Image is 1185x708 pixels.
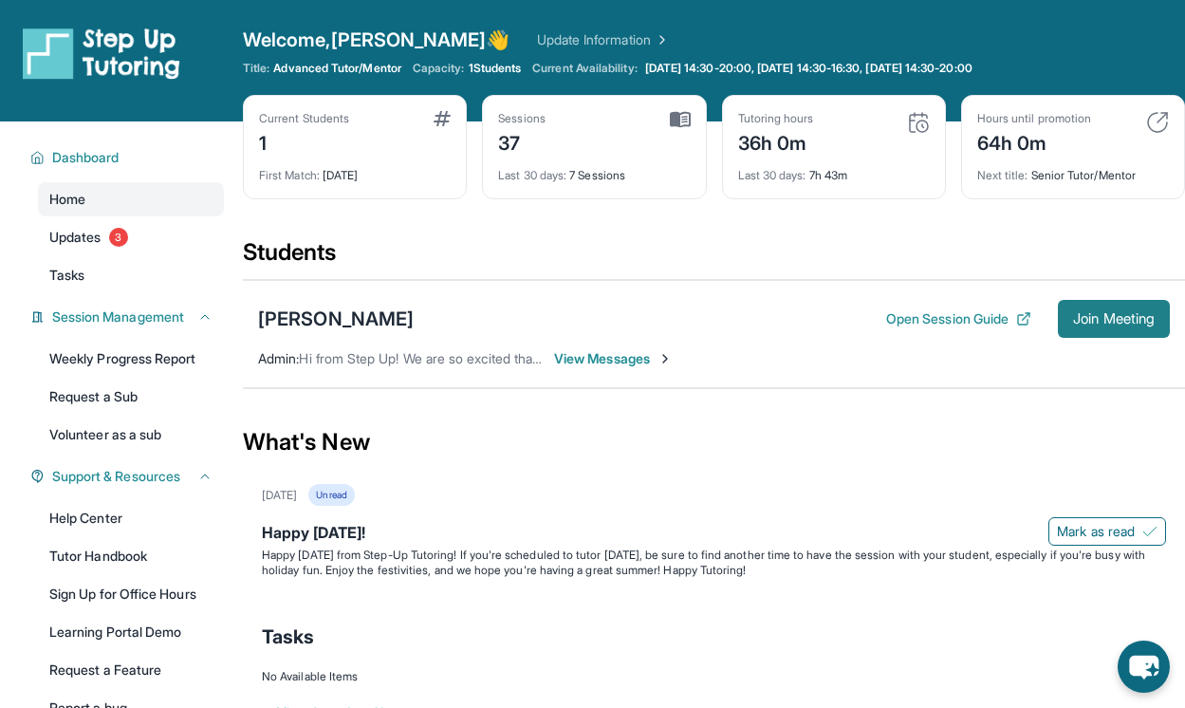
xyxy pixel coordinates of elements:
div: [PERSON_NAME] [258,306,414,332]
span: Advanced Tutor/Mentor [273,61,400,76]
span: Next title : [977,168,1028,182]
span: 1 Students [469,61,522,76]
div: 64h 0m [977,126,1091,157]
button: Join Meeting [1058,300,1170,338]
a: Tasks [38,258,224,292]
div: 37 [498,126,546,157]
span: Tasks [262,624,314,650]
a: Updates3 [38,220,224,254]
span: Current Availability: [532,61,637,76]
img: card [670,111,691,128]
div: Senior Tutor/Mentor [977,157,1169,183]
a: Request a Feature [38,653,224,687]
div: Unread [308,484,354,506]
span: Admin : [258,350,299,366]
a: Volunteer as a sub [38,418,224,452]
span: Last 30 days : [738,168,806,182]
img: Mark as read [1142,524,1157,539]
button: Dashboard [45,148,213,167]
a: Learning Portal Demo [38,615,224,649]
button: Open Session Guide [886,309,1031,328]
span: 3 [109,228,128,247]
span: Updates [49,228,102,247]
div: 1 [259,126,349,157]
p: Happy [DATE] from Step-Up Tutoring! If you're scheduled to tutor [DATE], be sure to find another ... [262,548,1166,578]
div: Tutoring hours [738,111,814,126]
img: card [434,111,451,126]
a: Sign Up for Office Hours [38,577,224,611]
div: 7h 43m [738,157,930,183]
button: Mark as read [1048,517,1166,546]
span: Support & Resources [52,467,180,486]
img: logo [23,27,180,80]
span: Mark as read [1057,522,1135,541]
img: Chevron Right [651,30,670,49]
button: Session Management [45,307,213,326]
div: Current Students [259,111,349,126]
div: [DATE] [259,157,451,183]
div: 36h 0m [738,126,814,157]
a: Help Center [38,501,224,535]
span: Last 30 days : [498,168,566,182]
button: chat-button [1118,641,1170,693]
span: Tasks [49,266,84,285]
div: [DATE] [262,488,297,503]
div: 7 Sessions [498,157,690,183]
div: Happy [DATE]! [262,521,1166,548]
div: What's New [243,401,1185,484]
a: Home [38,182,224,216]
img: card [1146,111,1169,134]
a: Update Information [537,30,670,49]
img: card [907,111,930,134]
span: [DATE] 14:30-20:00, [DATE] 14:30-16:30, [DATE] 14:30-20:00 [645,61,972,76]
span: Welcome, [PERSON_NAME] 👋 [243,27,510,53]
div: No Available Items [262,669,1166,684]
a: Request a Sub [38,380,224,414]
span: Title: [243,61,269,76]
img: Chevron-Right [657,351,673,366]
a: Tutor Handbook [38,539,224,573]
span: Home [49,190,85,209]
span: First Match : [259,168,320,182]
span: Capacity: [413,61,465,76]
span: Session Management [52,307,184,326]
div: Hours until promotion [977,111,1091,126]
div: Students [243,237,1185,279]
span: Join Meeting [1073,313,1155,325]
button: Support & Resources [45,467,213,486]
a: [DATE] 14:30-20:00, [DATE] 14:30-16:30, [DATE] 14:30-20:00 [641,61,976,76]
span: Dashboard [52,148,120,167]
a: Weekly Progress Report [38,342,224,376]
span: View Messages [554,349,673,368]
div: Sessions [498,111,546,126]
